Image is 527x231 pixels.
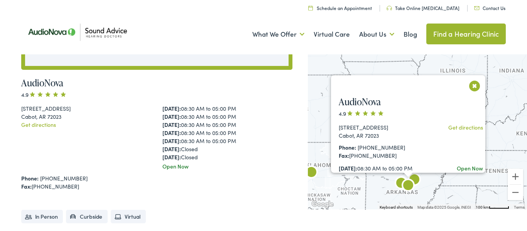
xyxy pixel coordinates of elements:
div: AudioNova [392,175,410,193]
span: Map data ©2025 Google, INEGI [417,205,471,209]
a: [PHONE_NUMBER] [358,143,405,151]
a: Get directions [448,123,483,131]
div: [PHONE_NUMBER] [21,182,293,191]
img: Google [310,199,335,209]
div: [PHONE_NUMBER] [339,152,426,160]
strong: Fax: [339,152,349,159]
img: Icon representing mail communication in a unique green color, indicative of contact or communicat... [474,6,480,10]
strong: [DATE]: [162,113,181,120]
div: [STREET_ADDRESS] [339,123,426,132]
strong: [DATE]: [162,145,181,153]
span: 100 km [476,205,489,209]
li: In Person [21,210,63,223]
strong: [DATE]: [162,137,181,145]
a: AudioNova [339,95,381,108]
button: Keyboard shortcuts [380,205,413,210]
span: 4.9 [339,110,385,117]
a: Take Online [MEDICAL_DATA] [387,5,459,11]
li: Curbside [66,210,108,223]
img: Headphone icon in a unique green color, suggesting audio-related services or features. [387,6,392,10]
a: Contact Us [474,5,505,11]
div: AudioNova [302,164,321,182]
strong: Fax: [21,182,32,190]
li: Virtual [111,210,146,223]
strong: [DATE]: [162,121,181,128]
strong: [DATE]: [162,105,181,112]
div: [STREET_ADDRESS] [21,105,152,113]
a: What We Offer [252,20,304,49]
strong: [DATE]: [339,164,357,172]
a: Blog [404,20,417,49]
div: 08:30 AM to 05:00 PM 08:30 AM to 05:00 PM 08:30 AM to 05:00 PM 08:30 AM to 05:00 PM 08:30 AM to 0... [162,105,293,161]
a: Schedule an Appointment [308,5,372,11]
div: Open Now [162,162,293,170]
span: 4.9 [21,91,67,98]
img: Calendar icon in a unique green color, symbolizing scheduling or date-related features. [308,5,313,10]
button: Zoom in [508,169,523,184]
a: Virtual Care [314,20,350,49]
a: Get directions [21,121,56,128]
div: Cabot, AR 72023 [21,113,152,121]
a: AudioNova [21,76,63,89]
div: 08:30 AM to 05:00 PM 08:30 AM to 05:00 PM 08:30 AM to 05:00 PM 08:30 AM to 05:00 PM 08:30 AM to 0... [339,164,426,221]
button: Zoom out [508,185,523,200]
button: Close [468,79,481,93]
a: [PHONE_NUMBER] [40,174,88,182]
a: About Us [359,20,394,49]
strong: Phone: [339,143,356,151]
a: Terms (opens in new tab) [514,205,525,209]
div: AudioNova [405,171,424,190]
strong: Phone: [21,174,39,182]
div: Open Now [457,164,483,172]
strong: [DATE]: [339,172,357,180]
button: Map Scale: 100 km per 49 pixels [473,204,512,209]
div: Cabot, AR 72023 [339,132,426,140]
strong: [DATE]: [162,129,181,137]
div: AudioNova [399,177,417,196]
a: Open this area in Google Maps (opens a new window) [310,199,335,209]
a: Find a Hearing Clinic [426,24,506,44]
strong: [DATE]: [162,153,181,161]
